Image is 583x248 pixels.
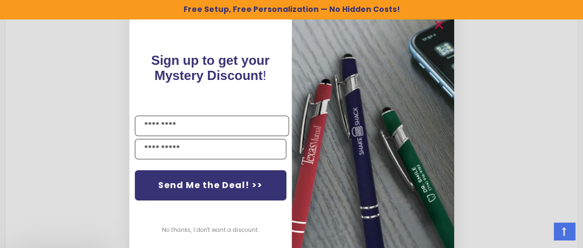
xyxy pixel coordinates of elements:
[494,219,583,248] iframe: Google Customer Reviews
[135,170,286,200] button: Send Me the Deal! >>
[151,53,270,83] span: !
[151,53,270,83] span: Sign up to get your Mystery Discount
[156,217,264,244] button: No thanks, I don't want a discount.
[430,16,448,33] button: Close dialog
